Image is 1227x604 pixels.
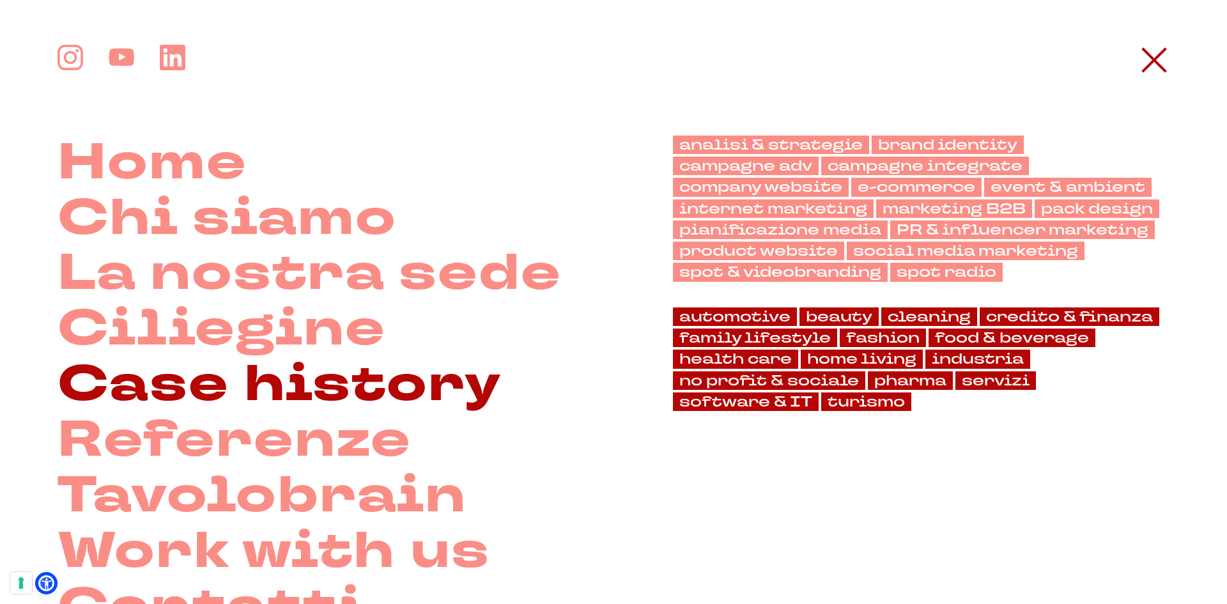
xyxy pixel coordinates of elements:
[673,221,888,239] a: pianificazione media
[980,307,1159,326] a: credito & finanza
[58,468,467,524] a: Tavolobrain
[890,263,1003,281] a: spot radio
[821,157,1029,175] a: campagne integrate
[673,329,837,347] a: family lifestyle
[58,357,502,413] a: Case history
[673,157,819,175] a: campagne adv
[10,572,32,594] button: Le tue preferenze relative al consenso per le tecnologie di tracciamento
[673,307,797,326] a: automotive
[872,136,1024,154] a: brand identity
[58,413,412,468] a: Referenze
[847,242,1084,260] a: social media marketing
[58,246,562,302] a: La nostra sede
[673,263,888,281] a: spot & videobranding
[673,350,798,368] a: health care
[801,350,923,368] a: home living
[881,307,977,326] a: cleaning
[38,575,54,591] a: Open Accessibility Menu
[840,329,926,347] a: fashion
[821,392,911,411] a: turismo
[673,392,819,411] a: software & IT
[58,524,490,580] a: Work with us
[58,136,247,191] a: Home
[925,350,1030,368] a: industria
[1035,199,1159,218] a: pack design
[673,136,869,154] a: analisi & strategie
[673,242,844,260] a: product website
[868,371,953,390] a: pharma
[929,329,1095,347] a: food & beverage
[876,199,1032,218] a: marketing B2B
[58,191,397,247] a: Chi siamo
[799,307,879,326] a: beauty
[58,302,386,357] a: Ciliegine
[984,178,1152,196] a: event & ambient
[851,178,982,196] a: e-commerce
[673,178,849,196] a: company website
[890,221,1155,239] a: PR & influencer marketing
[955,371,1036,390] a: servizi
[673,371,865,390] a: no profit & sociale
[673,199,874,218] a: internet marketing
